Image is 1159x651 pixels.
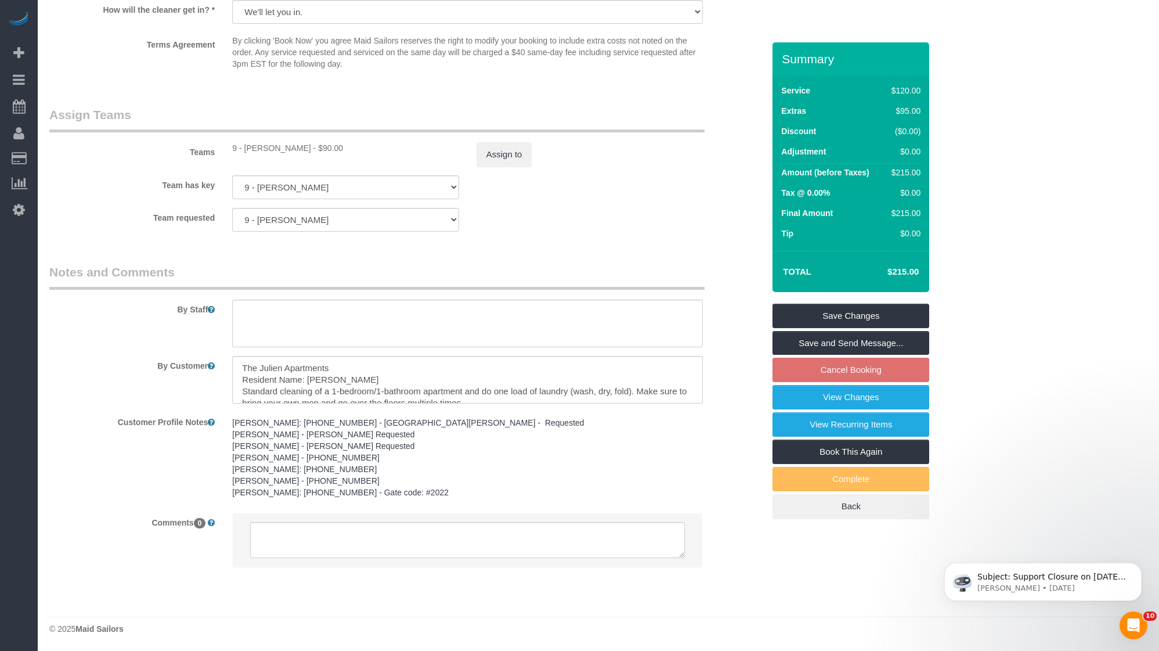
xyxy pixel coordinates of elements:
label: By Staff [41,300,223,315]
pre: [PERSON_NAME]: [PHONE_NUMBER] - [GEOGRAPHIC_DATA][PERSON_NAME] - Requested [PERSON_NAME] - [PERSO... [232,417,703,498]
label: Amount (before Taxes) [781,167,869,178]
strong: Total [783,267,811,276]
label: Adjustment [781,146,826,157]
label: Customer Profile Notes [41,412,223,428]
div: $0.00 [887,228,920,239]
legend: Notes and Comments [49,264,705,290]
a: View Recurring Items [772,412,929,437]
label: Final Amount [781,207,833,219]
label: Team has key [41,175,223,191]
label: Extras [781,105,806,117]
div: $0.00 [887,187,920,199]
label: Tip [781,228,793,239]
iframe: Intercom notifications message [927,538,1159,620]
div: $0.00 [887,146,920,157]
a: View Changes [772,385,929,409]
strong: Maid Sailors [75,624,123,634]
span: 0 [194,518,206,528]
img: Automaid Logo [7,12,30,28]
label: Service [781,85,810,96]
label: Discount [781,125,816,137]
p: By clicking 'Book Now' you agree Maid Sailors reserves the right to modify your booking to includ... [232,35,703,70]
label: By Customer [41,356,223,372]
legend: Assign Teams [49,106,705,132]
div: $120.00 [887,85,920,96]
a: Save Changes [772,304,929,328]
h4: $215.00 [853,267,919,277]
div: 3 hours x $30.00/hour [232,142,458,154]
label: Comments [41,513,223,528]
label: Tax @ 0.00% [781,187,830,199]
button: Assign to [476,142,532,167]
h3: Summary [782,52,923,66]
span: 10 [1143,612,1157,621]
iframe: Intercom live chat [1120,612,1147,639]
label: Terms Agreement [41,35,223,51]
label: Team requested [41,208,223,224]
div: $95.00 [887,105,920,117]
a: Back [772,494,929,519]
div: $215.00 [887,207,920,219]
div: ($0.00) [887,125,920,137]
label: Teams [41,142,223,158]
div: © 2025 [49,623,1147,635]
a: Save and Send Message... [772,331,929,355]
a: Book This Again [772,440,929,464]
div: $215.00 [887,167,920,178]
